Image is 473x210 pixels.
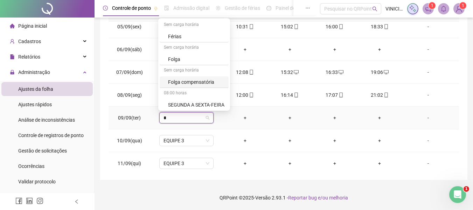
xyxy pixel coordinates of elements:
[18,163,44,169] span: Ocorrências
[383,24,389,29] span: mobile
[408,114,449,122] div: -
[318,114,352,122] div: +
[173,5,209,11] span: Admissão digital
[225,5,260,11] span: Gestão de férias
[18,133,84,138] span: Controle de registros de ponto
[273,137,307,144] div: +
[383,93,389,97] span: mobile
[228,137,262,144] div: +
[164,135,209,146] span: EQUIPE 3
[160,99,229,111] div: SEGUNDA A SEXTA-FEIRA
[18,86,53,92] span: Ajustes da folha
[431,3,433,8] span: 1
[293,93,299,97] span: mobile
[160,88,229,99] div: 08:00 horas
[305,6,310,11] span: ellipsis
[318,23,352,31] div: 16:00
[160,65,229,76] div: Sem carga horária
[425,6,431,12] span: notification
[116,69,143,75] span: 07/09(dom)
[276,5,303,11] span: Painel do DP
[248,24,254,29] span: mobile
[363,91,396,99] div: 21:02
[408,91,449,99] div: -
[18,102,52,107] span: Ajustes rápidos
[273,160,307,167] div: +
[168,55,224,63] div: Folga
[117,138,142,143] span: 10/09(qua)
[228,91,262,99] div: 12:00
[408,160,449,167] div: -
[462,3,464,8] span: 1
[118,161,141,166] span: 11/09(qui)
[318,68,352,76] div: 16:33
[273,23,307,31] div: 15:02
[363,23,396,31] div: 18:33
[363,68,396,76] div: 19:06
[216,6,221,11] span: sun
[409,5,417,13] img: sparkle-icon.fc2bf0ac1784a2077858766a79e2daf3.svg
[363,160,396,167] div: +
[10,54,15,59] span: file
[168,78,224,86] div: Folga compensatória
[273,46,307,53] div: +
[10,39,15,44] span: user-add
[255,195,271,201] span: Versão
[449,186,466,203] iframe: Intercom live chat
[160,76,229,88] div: Folga compensatória
[454,4,464,14] img: 59819
[288,195,348,201] span: Reportar bug e/ou melhoria
[228,160,262,167] div: +
[103,6,108,11] span: clock-circle
[36,197,43,204] span: instagram
[117,47,142,52] span: 06/09(sáb)
[372,6,377,12] span: search
[10,23,15,28] span: home
[18,54,40,60] span: Relatórios
[318,160,352,167] div: +
[338,93,343,97] span: mobile
[18,23,47,29] span: Página inicial
[18,117,75,123] span: Análise de inconsistências
[18,148,67,154] span: Gestão de solicitações
[154,6,158,11] span: pushpin
[293,70,299,75] span: desktop
[408,46,449,53] div: -
[18,179,56,184] span: Validar protocolo
[160,20,229,31] div: Sem carga horária
[273,68,307,76] div: 15:32
[408,68,449,76] div: -
[164,6,169,11] span: file-done
[248,70,254,75] span: mobile
[383,70,389,75] span: desktop
[18,39,41,44] span: Cadastros
[168,33,224,40] div: Férias
[26,197,33,204] span: linkedin
[160,31,229,42] div: Férias
[15,197,22,204] span: facebook
[117,92,142,98] span: 08/09(seg)
[338,70,343,75] span: desktop
[164,158,209,169] span: EQUIPE 3
[440,6,447,12] span: bell
[363,46,396,53] div: +
[459,2,466,9] sup: Atualize o seu contato no menu Meus Dados
[464,186,469,192] span: 1
[10,70,15,75] span: lock
[228,23,262,31] div: 10:31
[228,114,262,122] div: +
[266,6,271,11] span: dashboard
[318,91,352,99] div: 17:07
[293,24,299,29] span: mobile
[95,185,473,210] footer: QRPoint © 2025 - 2.93.1 -
[385,5,403,13] span: VINICIUS
[168,101,224,109] div: SEGUNDA A SEXTA-FEIRA
[318,46,352,53] div: +
[429,2,436,9] sup: 1
[273,91,307,99] div: 16:14
[18,69,50,75] span: Administração
[117,24,141,29] span: 05/09(sex)
[160,42,229,54] div: Sem carga horária
[273,114,307,122] div: +
[74,199,79,204] span: left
